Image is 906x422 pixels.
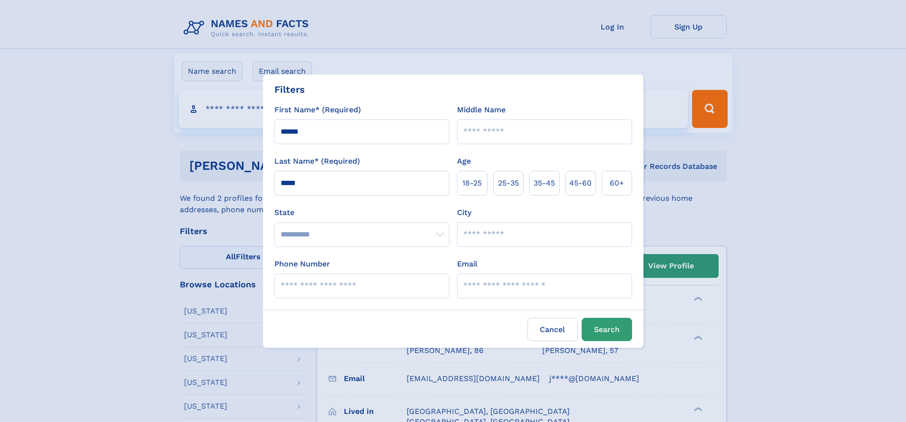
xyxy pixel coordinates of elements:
[274,82,305,97] div: Filters
[457,104,506,116] label: Middle Name
[569,177,592,189] span: 45‑60
[457,258,477,270] label: Email
[498,177,519,189] span: 25‑35
[274,207,449,218] label: State
[274,258,330,270] label: Phone Number
[534,177,555,189] span: 35‑45
[457,156,471,167] label: Age
[527,318,578,341] label: Cancel
[462,177,482,189] span: 18‑25
[582,318,632,341] button: Search
[457,207,471,218] label: City
[274,156,360,167] label: Last Name* (Required)
[610,177,624,189] span: 60+
[274,104,361,116] label: First Name* (Required)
